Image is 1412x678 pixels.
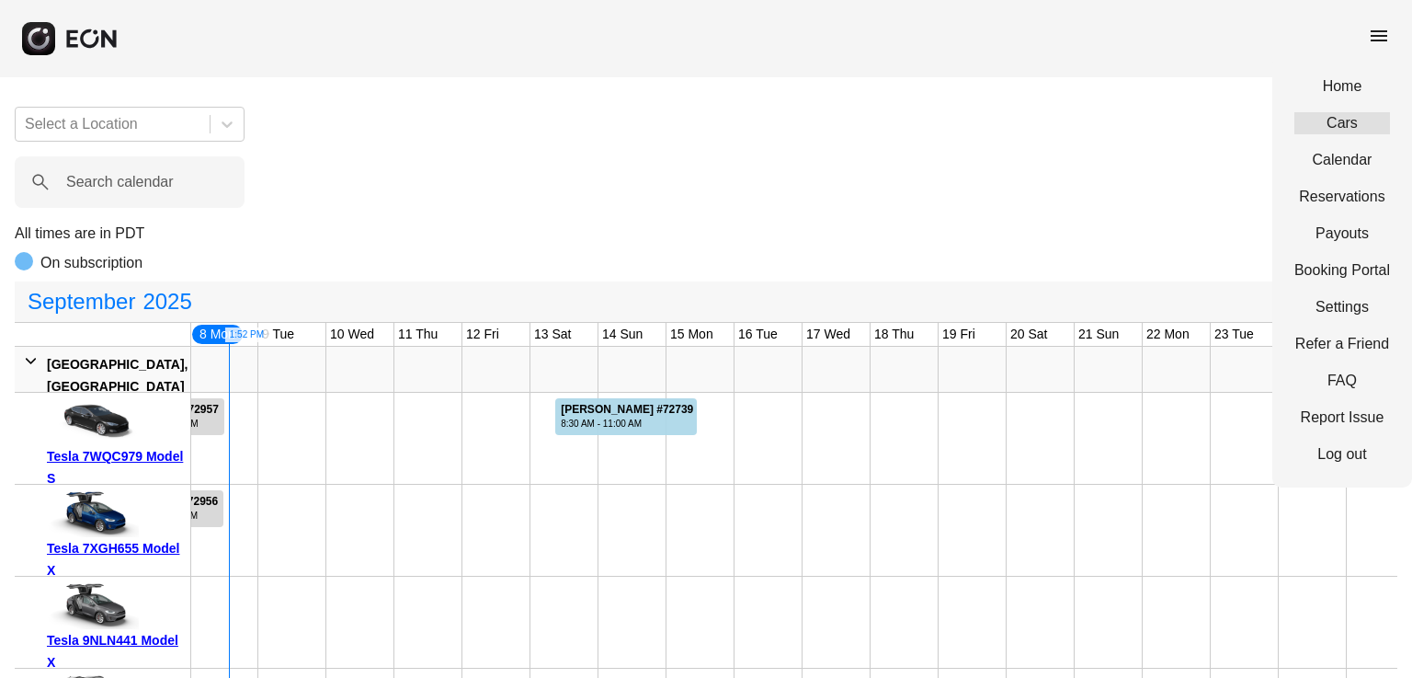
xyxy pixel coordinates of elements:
[1368,25,1390,47] span: menu
[1294,223,1390,245] a: Payouts
[326,323,378,346] div: 10 Wed
[598,323,646,346] div: 14 Sun
[939,323,979,346] div: 19 Fri
[1294,443,1390,465] a: Log out
[47,399,139,445] img: car
[394,323,441,346] div: 11 Thu
[561,403,693,417] div: [PERSON_NAME] #72739
[530,323,575,346] div: 13 Sat
[554,393,698,435] div: Rented for 3 days by Jianzhuo Wu Current status is open
[190,323,245,346] div: 8 Mon
[17,283,203,320] button: September2025
[66,171,174,193] label: Search calendar
[666,323,717,346] div: 15 Mon
[462,323,503,346] div: 12 Fri
[1294,259,1390,282] a: Booking Portal
[1075,323,1122,346] div: 21 Sun
[1294,370,1390,392] a: FAQ
[1294,112,1390,134] a: Cars
[803,323,854,346] div: 17 Wed
[47,537,184,581] div: Tesla 7XGH655 Model X
[40,252,142,274] p: On subscription
[47,629,184,673] div: Tesla 9NLN441 Model X
[24,283,139,320] span: September
[1294,149,1390,171] a: Calendar
[47,491,139,537] img: car
[734,323,781,346] div: 16 Tue
[47,445,184,489] div: Tesla 7WQC979 Model S
[1007,323,1051,346] div: 20 Sat
[15,223,1397,245] p: All times are in PDT
[1294,296,1390,318] a: Settings
[871,323,917,346] div: 18 Thu
[139,283,195,320] span: 2025
[47,583,139,629] img: car
[258,323,298,346] div: 9 Tue
[561,417,693,431] div: 8:30 AM - 11:00 AM
[1211,323,1258,346] div: 23 Tue
[1294,333,1390,355] a: Refer a Friend
[1294,186,1390,208] a: Reservations
[1143,323,1193,346] div: 22 Mon
[1294,75,1390,98] a: Home
[1294,407,1390,429] a: Report Issue
[47,353,188,397] div: [GEOGRAPHIC_DATA], [GEOGRAPHIC_DATA]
